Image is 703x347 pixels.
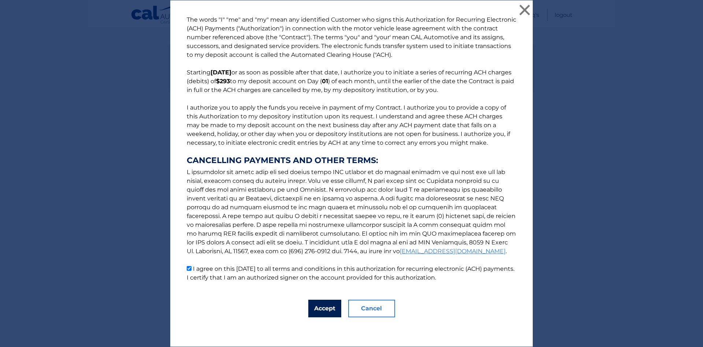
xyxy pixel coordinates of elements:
[517,3,532,17] button: ×
[400,248,506,255] a: [EMAIL_ADDRESS][DOMAIN_NAME]
[308,300,341,317] button: Accept
[179,15,524,282] p: The words "I" "me" and "my" mean any identified Customer who signs this Authorization for Recurri...
[187,156,516,165] strong: CANCELLING PAYMENTS AND OTHER TERMS:
[187,265,514,281] label: I agree on this [DATE] to all terms and conditions in this authorization for recurring electronic...
[348,300,395,317] button: Cancel
[216,78,230,85] b: $293
[322,78,328,85] b: 01
[211,69,231,76] b: [DATE]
